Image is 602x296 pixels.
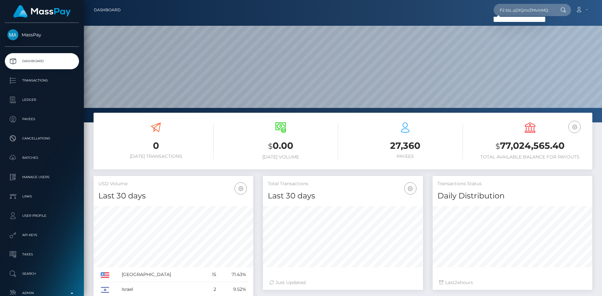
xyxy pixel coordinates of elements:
[98,154,214,159] h6: [DATE] Transactions
[439,279,586,286] div: Last hours
[218,267,248,282] td: 71.43%
[5,246,79,263] a: Taxes
[269,279,416,286] div: Just Updated
[7,153,76,163] p: Batches
[7,134,76,143] p: Cancellations
[7,269,76,279] p: Search
[5,227,79,243] a: API Keys
[7,76,76,85] p: Transactions
[223,139,338,153] h3: 0.00
[5,188,79,205] a: Links
[223,154,338,160] h6: [DATE] Volume
[7,29,18,40] img: MassPay
[5,53,79,69] a: Dashboard
[7,95,76,105] p: Ledger
[268,190,418,202] h4: Last 30 days
[5,72,79,89] a: Transactions
[5,266,79,282] a: Search
[5,130,79,147] a: Cancellations
[348,139,463,152] h3: 27,360
[348,154,463,159] h6: Payees
[7,172,76,182] p: Manage Users
[7,230,76,240] p: API Keys
[5,111,79,127] a: Payees
[94,3,121,17] a: Dashboard
[496,142,500,151] small: $
[268,181,418,187] h5: Total Transactions
[494,4,554,16] input: Search...
[5,208,79,224] a: User Profile
[455,280,460,285] span: 24
[268,142,273,151] small: $
[7,211,76,221] p: User Profile
[205,267,218,282] td: 15
[437,190,587,202] h4: Daily Distribution
[7,192,76,201] p: Links
[5,92,79,108] a: Ledger
[7,114,76,124] p: Payees
[13,5,71,18] img: MassPay Logo
[5,32,79,38] span: MassPay
[98,139,214,152] h3: 0
[101,287,109,293] img: IL.png
[473,139,588,153] h3: 77,024,565.40
[5,150,79,166] a: Batches
[437,181,587,187] h5: Transactions Status
[7,56,76,66] p: Dashboard
[7,250,76,259] p: Taxes
[473,154,588,160] h6: Total Available Balance for Payouts
[101,272,109,278] img: US.png
[98,181,248,187] h5: USD Volume
[98,190,248,202] h4: Last 30 days
[119,267,205,282] td: [GEOGRAPHIC_DATA]
[5,169,79,185] a: Manage Users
